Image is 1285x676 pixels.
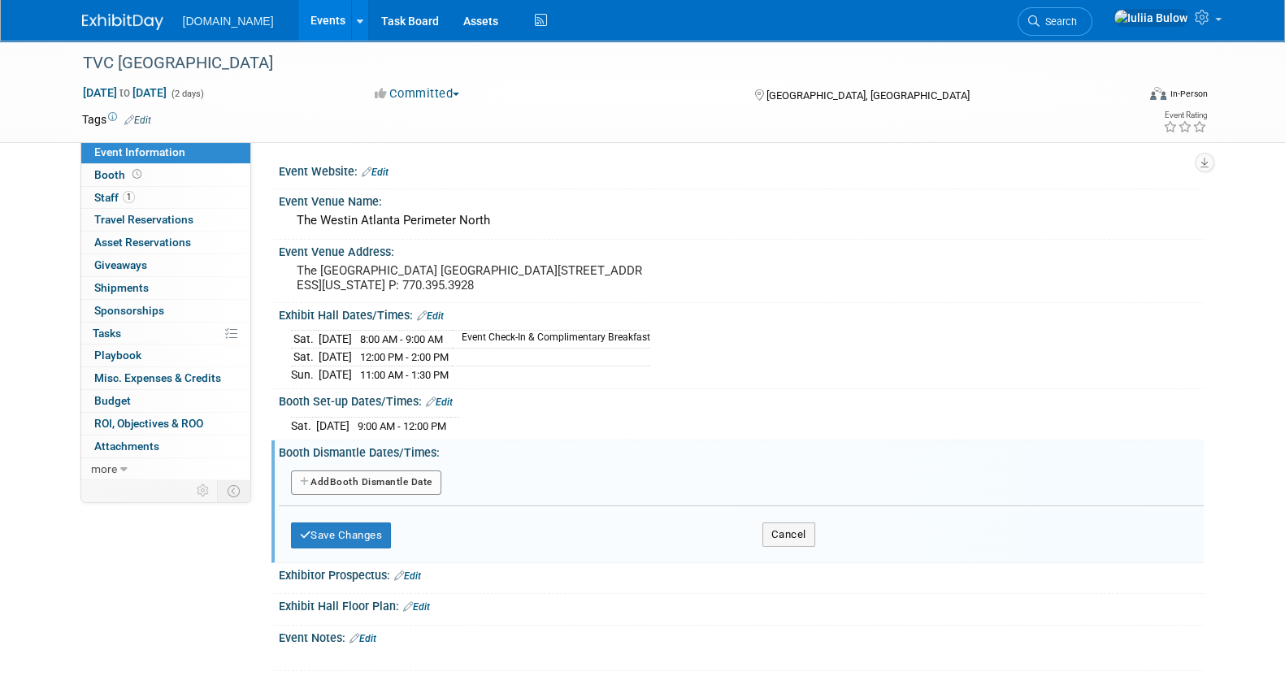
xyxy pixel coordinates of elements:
[81,413,250,435] a: ROI, Objectives & ROO
[94,417,203,430] span: ROI, Objectives & ROO
[94,281,149,294] span: Shipments
[1040,15,1077,28] span: Search
[452,331,650,349] td: Event Check-In & Complimentary Breakfast
[1114,9,1188,27] img: Iuliia Bulow
[94,394,131,407] span: Budget
[279,440,1204,461] div: Booth Dismantle Dates/Times:
[94,440,159,453] span: Attachments
[189,480,218,501] td: Personalize Event Tab Strip
[77,49,1112,78] div: TVC [GEOGRAPHIC_DATA]
[291,349,319,366] td: Sat.
[394,570,421,582] a: Edit
[93,327,121,340] span: Tasks
[183,15,274,28] span: [DOMAIN_NAME]
[170,89,204,99] span: (2 days)
[279,189,1204,210] div: Event Venue Name:
[360,333,443,345] span: 8:00 AM - 9:00 AM
[426,396,453,408] a: Edit
[81,254,250,276] a: Giveaways
[94,258,147,271] span: Giveaways
[1169,88,1207,100] div: In-Person
[94,236,191,249] span: Asset Reservations
[762,522,815,547] button: Cancel
[81,367,250,389] a: Misc. Expenses & Credits
[94,168,145,181] span: Booth
[403,601,430,613] a: Edit
[94,304,164,317] span: Sponsorships
[81,300,250,322] a: Sponsorships
[94,145,185,158] span: Event Information
[1162,111,1206,119] div: Event Rating
[291,522,392,548] button: Save Changes
[291,417,316,434] td: Sat.
[94,349,141,362] span: Playbook
[279,159,1204,180] div: Event Website:
[319,331,352,349] td: [DATE]
[81,277,250,299] a: Shipments
[123,191,135,203] span: 1
[81,187,250,209] a: Staff1
[291,366,319,383] td: Sun.
[279,626,1204,647] div: Event Notes:
[81,141,250,163] a: Event Information
[94,213,193,226] span: Travel Reservations
[362,167,389,178] a: Edit
[358,420,446,432] span: 9:00 AM - 12:00 PM
[94,371,221,384] span: Misc. Expenses & Credits
[291,470,441,495] button: AddBooth Dismantle Date
[279,240,1204,260] div: Event Venue Address:
[81,323,250,344] a: Tasks
[360,351,449,363] span: 12:00 PM - 2:00 PM
[129,168,145,180] span: Booth not reserved yet
[319,366,352,383] td: [DATE]
[316,417,349,434] td: [DATE]
[124,115,151,126] a: Edit
[279,303,1204,324] div: Exhibit Hall Dates/Times:
[369,85,466,102] button: Committed
[1150,87,1166,100] img: Format-Inperson.png
[81,344,250,366] a: Playbook
[217,480,250,501] td: Toggle Event Tabs
[81,390,250,412] a: Budget
[297,263,646,292] pre: The [GEOGRAPHIC_DATA] [GEOGRAPHIC_DATA][STREET_ADDRESS][US_STATE] P: 770.395.3928
[1040,84,1208,109] div: Event Format
[91,462,117,475] span: more
[81,232,250,253] a: Asset Reservations
[117,86,132,99] span: to
[766,89,970,102] span: [GEOGRAPHIC_DATA], [GEOGRAPHIC_DATA]
[81,435,250,457] a: Attachments
[291,208,1192,233] div: The Westin Atlanta Perimeter North
[82,111,151,128] td: Tags
[1018,7,1092,36] a: Search
[291,331,319,349] td: Sat.
[417,310,444,322] a: Edit
[81,209,250,231] a: Travel Reservations
[82,14,163,30] img: ExhibitDay
[279,389,1204,410] div: Booth Set-up Dates/Times:
[94,191,135,204] span: Staff
[81,458,250,480] a: more
[319,349,352,366] td: [DATE]
[81,164,250,186] a: Booth
[82,85,167,100] span: [DATE] [DATE]
[360,369,449,381] span: 11:00 AM - 1:30 PM
[349,633,376,644] a: Edit
[279,563,1204,584] div: Exhibitor Prospectus:
[279,594,1204,615] div: Exhibit Hall Floor Plan:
